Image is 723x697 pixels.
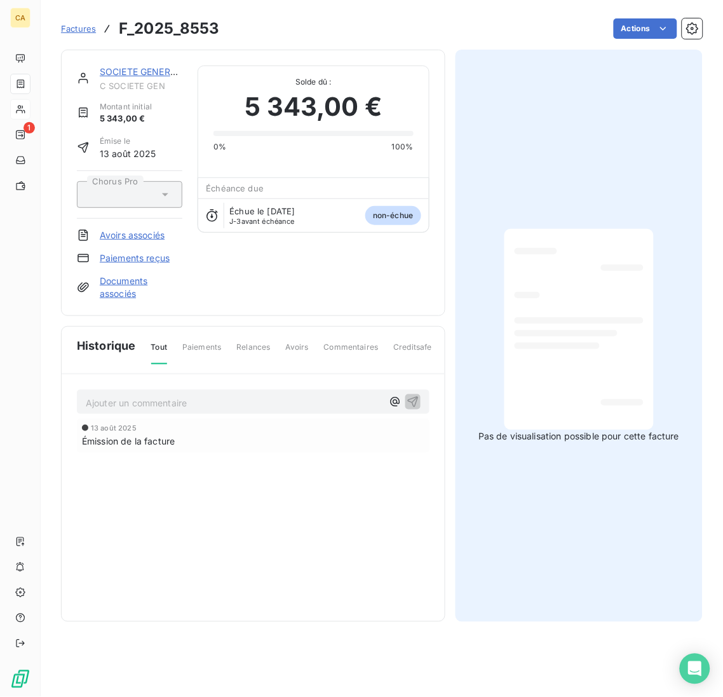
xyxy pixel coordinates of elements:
[245,88,382,126] span: 5 343,00 €
[100,81,182,91] span: C SOCIETE GEN
[100,229,165,242] a: Avoirs associés
[91,424,137,432] span: 13 août 2025
[182,342,221,363] span: Paiements
[100,113,152,125] span: 5 343,00 €
[100,147,156,160] span: 13 août 2025
[229,217,241,226] span: J-3
[236,342,270,363] span: Relances
[478,430,679,443] span: Pas de visualisation possible pour cette facture
[61,22,96,35] a: Factures
[100,252,170,265] a: Paiements reçus
[680,654,710,684] div: Open Intercom Messenger
[82,434,175,448] span: Émission de la facture
[392,141,414,153] span: 100%
[100,66,187,77] a: SOCIETE GENERALE
[151,342,168,364] span: Tout
[229,206,295,216] span: Échue le [DATE]
[10,8,30,28] div: CA
[393,342,432,363] span: Creditsafe
[213,76,413,88] span: Solde dû :
[100,135,156,147] span: Émise le
[100,275,182,300] a: Documents associés
[77,337,136,354] span: Historique
[614,18,677,39] button: Actions
[100,101,152,113] span: Montant initial
[365,206,421,225] span: non-échue
[24,122,35,134] span: 1
[61,24,96,34] span: Factures
[119,17,220,40] h3: F_2025_8553
[10,669,30,689] img: Logo LeanPay
[229,217,295,225] span: avant échéance
[324,342,379,363] span: Commentaires
[206,183,264,193] span: Échéance due
[213,141,226,153] span: 0%
[286,342,309,363] span: Avoirs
